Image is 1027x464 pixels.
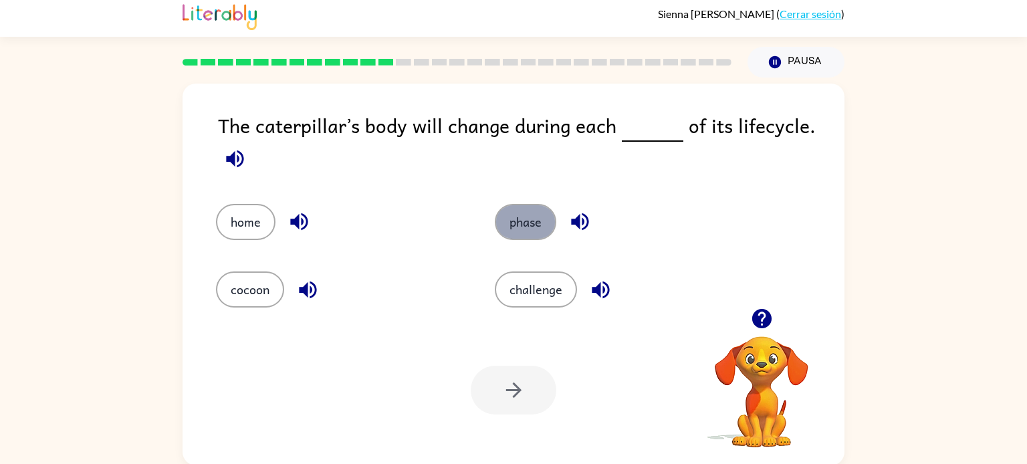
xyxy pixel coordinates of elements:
[216,204,275,240] button: home
[658,7,844,20] div: ( )
[495,204,556,240] button: phase
[658,7,776,20] span: Sienna [PERSON_NAME]
[748,47,844,78] button: Pausa
[216,271,284,308] button: cocoon
[183,1,257,30] img: Literably
[695,316,828,449] video: Tu navegador debe admitir la reproducción de archivos .mp4 para usar Literably. Intenta usar otro...
[495,271,577,308] button: challenge
[218,110,844,177] div: The caterpillar’s body will change during each of its lifecycle.
[780,7,841,20] a: Cerrar sesión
